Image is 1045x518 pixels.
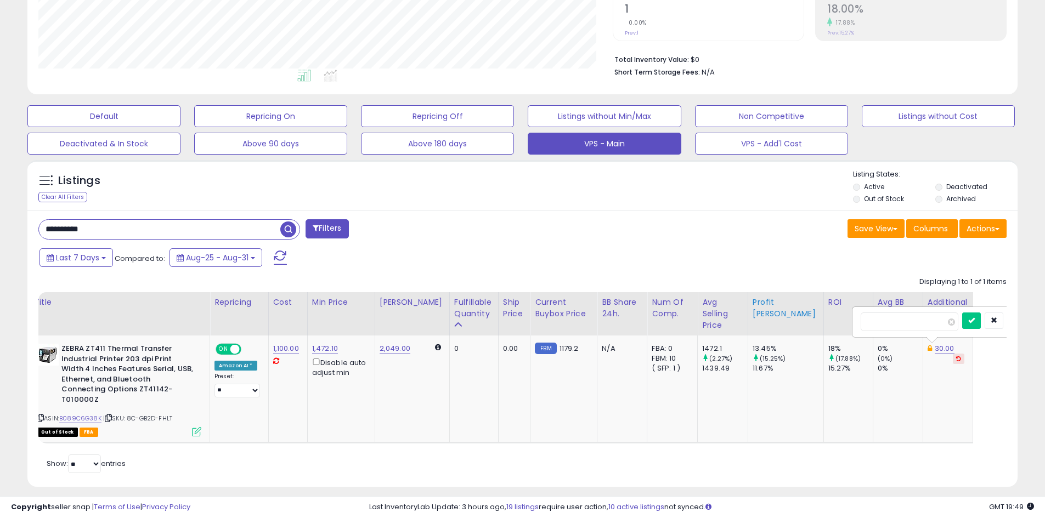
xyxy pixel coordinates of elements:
span: | SKU: 8C-GB2D-FHLT [103,414,172,423]
h2: 18.00% [827,3,1006,18]
span: ON [217,345,230,354]
div: 0% [878,344,923,354]
div: Title [34,297,205,308]
button: Actions [959,219,1007,238]
div: 0% [878,363,923,373]
div: ( SFP: 1 ) [652,363,689,373]
div: 1472.1 [702,344,748,354]
small: (0%) [878,354,893,363]
a: 1,100.00 [273,343,299,354]
a: 10 active listings [608,502,664,512]
div: seller snap | | [11,502,190,513]
a: 19 listings [506,502,539,512]
div: BB Share 24h. [602,297,642,320]
a: Terms of Use [94,502,140,512]
div: Ship Price [503,297,526,320]
div: 0 [454,344,490,354]
small: (17.88%) [835,354,861,363]
label: Archived [946,194,976,203]
div: Avg Selling Price [702,297,743,331]
label: Active [864,182,884,191]
button: Listings without Min/Max [528,105,681,127]
a: Privacy Policy [142,502,190,512]
li: $0 [614,52,998,65]
div: Fulfillable Quantity [454,297,494,320]
span: Columns [913,223,948,234]
div: [PERSON_NAME] [380,297,445,308]
span: Last 7 Days [56,252,99,263]
div: Current Buybox Price [535,297,592,320]
span: OFF [240,345,257,354]
div: ROI [828,297,868,308]
span: N/A [702,67,715,77]
small: (15.25%) [760,354,786,363]
button: Non Competitive [695,105,848,127]
b: Short Term Storage Fees: [614,67,700,77]
button: Listings without Cost [862,105,1015,127]
div: Disable auto adjust min [312,356,366,378]
label: Deactivated [946,182,987,191]
a: 2,049.00 [380,343,410,354]
span: Compared to: [115,253,165,264]
div: 13.45% [753,344,823,354]
div: Additional Cost [928,297,968,320]
button: Repricing On [194,105,347,127]
small: Prev: 15.27% [827,30,854,36]
div: FBA: 0 [652,344,689,354]
img: 41zgDatC+nL._SL40_.jpg [37,344,59,366]
div: 1439.49 [702,363,748,373]
button: Save View [848,219,905,238]
span: 1179.2 [560,343,579,354]
h5: Listings [58,173,100,189]
div: 0.00 [503,344,522,354]
small: FBM [535,343,556,354]
a: 1,472.10 [312,343,338,354]
div: Last InventoryLab Update: 3 hours ago, require user action, not synced. [369,502,1034,513]
div: Displaying 1 to 1 of 1 items [919,277,1007,287]
a: 30.00 [935,343,954,354]
button: Columns [906,219,958,238]
small: Prev: 1 [625,30,639,36]
button: Last 7 Days [39,248,113,267]
b: ZEBRA ZT411 Thermal Transfer Industrial Printer 203 dpi Print Width 4 Inches Features Serial, USB... [61,344,195,407]
div: Amazon AI * [214,361,257,371]
button: Default [27,105,180,127]
a: B089C6G38K [59,414,101,423]
button: Above 180 days [361,133,514,155]
div: N/A [602,344,639,354]
small: 17.88% [832,19,855,27]
small: 0.00% [625,19,647,27]
div: Clear All Filters [38,192,87,202]
span: 2025-09-8 19:49 GMT [989,502,1034,512]
div: Preset: [214,373,260,397]
button: Deactivated & In Stock [27,133,180,155]
div: Min Price [312,297,370,308]
b: Total Inventory Value: [614,55,689,64]
div: Num of Comp. [652,297,693,320]
div: FBM: 10 [652,354,689,363]
div: 11.67% [753,363,823,373]
button: Repricing Off [361,105,514,127]
button: Aug-25 - Aug-31 [170,248,262,267]
p: Listing States: [853,169,1018,180]
span: All listings that are currently out of stock and unavailable for purchase on Amazon [37,428,78,437]
span: Show: entries [47,458,126,469]
span: FBA [80,428,98,437]
h2: 1 [625,3,804,18]
div: Avg BB Share [878,297,918,320]
div: Profit [PERSON_NAME] [753,297,819,320]
span: Aug-25 - Aug-31 [186,252,248,263]
button: VPS - Main [528,133,681,155]
label: Out of Stock [864,194,904,203]
div: 18% [828,344,873,354]
small: (2.27%) [709,354,732,363]
button: Filters [306,219,348,238]
div: Cost [273,297,303,308]
button: Above 90 days [194,133,347,155]
strong: Copyright [11,502,51,512]
div: Repricing [214,297,264,308]
button: VPS - Add'l Cost [695,133,848,155]
div: 15.27% [828,363,873,373]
